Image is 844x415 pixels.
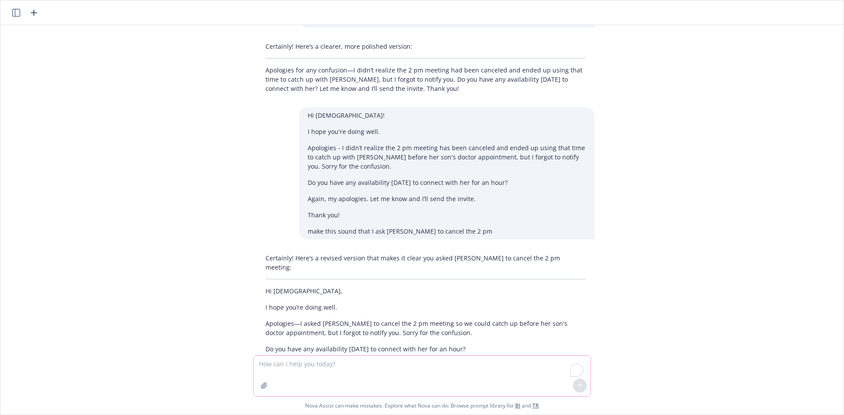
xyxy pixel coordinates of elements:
p: Hi [DEMOGRAPHIC_DATA], [266,286,586,296]
p: Thank you! [308,210,586,220]
a: TR [532,402,539,409]
a: BI [515,402,520,409]
p: Hi [DEMOGRAPHIC_DATA]! [308,111,586,120]
p: Apologies—I asked [PERSON_NAME] to cancel the 2 pm meeting so we could catch up before her son's ... [266,319,586,337]
p: Apologies - I didn’t realize the 2 pm meeting has been canceled and ended up using that time to c... [308,143,586,171]
p: I hope you’re doing well. [266,303,586,312]
span: Nova Assist can make mistakes. Explore what Nova can do: Browse prompt library for and [305,397,539,415]
p: Do you have any availability [DATE] to connect with her for an hour? [266,344,586,354]
p: make this sound that I ask [PERSON_NAME] to cancel the 2 pm [308,227,586,236]
p: Apologies for any confusion—I didn’t realize the 2 pm meeting had been canceled and ended up usin... [266,65,586,93]
p: Again, my apologies. Let me know and I’ll send the invite. [308,194,586,203]
p: Do you have any availability [DATE] to connect with her for an hour? [308,178,586,187]
p: Certainly! Here’s a revised version that makes it clear you asked [PERSON_NAME] to cancel the 2 p... [266,253,586,272]
p: Certainly! Here’s a clearer, more polished version: [266,42,586,51]
p: I hope you're doing well. [308,127,586,136]
textarea: To enrich screen reader interactions, please activate Accessibility in Grammarly extension settings [254,356,590,396]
